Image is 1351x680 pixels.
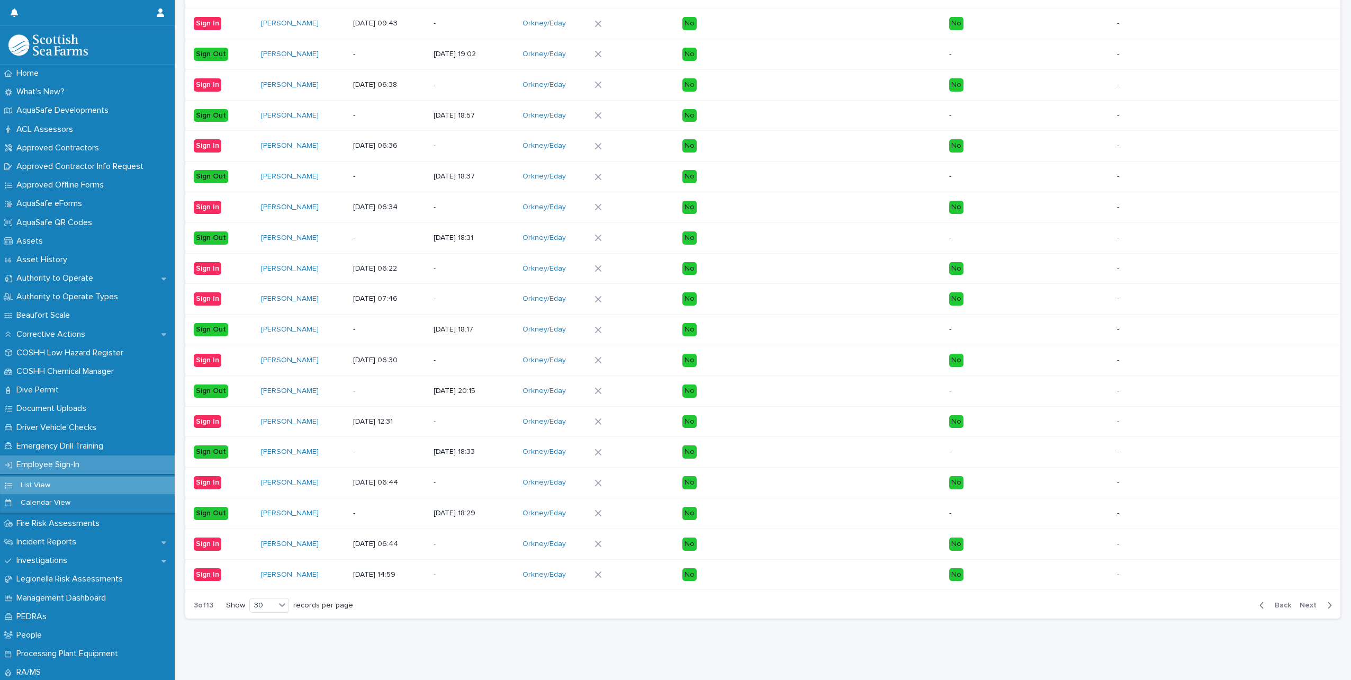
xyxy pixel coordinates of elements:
[261,111,319,120] a: [PERSON_NAME]
[434,417,515,426] p: -
[1117,478,1302,487] p: -
[523,509,566,518] a: Orkney/Eday
[12,537,85,547] p: Incident Reports
[185,100,1340,131] tr: Sign Out[PERSON_NAME] -[DATE] 18:57Orkney/Eday No--
[949,476,963,489] div: No
[949,325,1109,334] p: -
[1268,602,1291,609] span: Back
[194,568,221,581] div: Sign In
[949,509,1109,518] p: -
[523,325,566,334] a: Orkney/Eday
[434,325,515,334] p: [DATE] 18:17
[949,111,1109,120] p: -
[1300,602,1323,609] span: Next
[434,387,515,396] p: [DATE] 20:15
[682,17,697,30] div: No
[261,387,319,396] a: [PERSON_NAME]
[682,201,697,214] div: No
[949,172,1109,181] p: -
[194,476,221,489] div: Sign In
[194,292,221,306] div: Sign In
[434,111,515,120] p: [DATE] 18:57
[523,570,566,579] a: Orkney/Eday
[194,262,221,275] div: Sign In
[12,385,67,395] p: Dive Permit
[682,476,697,489] div: No
[523,234,566,243] a: Orkney/Eday
[353,234,425,243] p: -
[194,78,221,92] div: Sign In
[949,568,963,581] div: No
[353,203,425,212] p: [DATE] 06:34
[185,162,1340,192] tr: Sign Out[PERSON_NAME] -[DATE] 18:37Orkney/Eday No--
[194,323,228,336] div: Sign Out
[353,387,425,396] p: -
[1117,294,1302,303] p: -
[12,630,50,640] p: People
[185,39,1340,69] tr: Sign Out[PERSON_NAME] -[DATE] 19:02Orkney/Eday No--
[261,19,319,28] a: [PERSON_NAME]
[434,80,515,90] p: -
[12,162,152,172] p: Approved Contractor Info Request
[12,329,94,339] p: Corrective Actions
[353,50,425,59] p: -
[949,292,963,306] div: No
[261,570,319,579] a: [PERSON_NAME]
[523,387,566,396] a: Orkney/Eday
[682,170,697,183] div: No
[12,143,107,153] p: Approved Contractors
[194,415,221,428] div: Sign In
[261,294,319,303] a: [PERSON_NAME]
[261,540,319,549] a: [PERSON_NAME]
[682,109,697,122] div: No
[185,284,1340,315] tr: Sign In[PERSON_NAME] [DATE] 07:46-Orkney/Eday NoNo-
[185,529,1340,559] tr: Sign In[PERSON_NAME] [DATE] 06:44-Orkney/Eday NoNo-
[261,264,319,273] a: [PERSON_NAME]
[1117,509,1302,518] p: -
[949,538,963,551] div: No
[523,417,566,426] a: Orkney/Eday
[1117,111,1302,120] p: -
[12,180,112,190] p: Approved Offline Forms
[226,601,245,610] p: Show
[434,203,515,212] p: -
[949,262,963,275] div: No
[523,356,566,365] a: Orkney/Eday
[434,356,515,365] p: -
[682,538,697,551] div: No
[185,375,1340,406] tr: Sign Out[PERSON_NAME] -[DATE] 20:15Orkney/Eday No--
[682,231,697,245] div: No
[261,172,319,181] a: [PERSON_NAME]
[12,236,51,246] p: Assets
[12,518,108,529] p: Fire Risk Assessments
[194,507,228,520] div: Sign Out
[949,201,963,214] div: No
[12,667,49,677] p: RA/MS
[523,19,566,28] a: Orkney/Eday
[261,234,319,243] a: [PERSON_NAME]
[523,172,566,181] a: Orkney/Eday
[8,34,88,56] img: bPIBxiqnSb2ggTQWdOVV
[353,294,425,303] p: [DATE] 07:46
[434,234,515,243] p: [DATE] 18:31
[523,540,566,549] a: Orkney/Eday
[194,231,228,245] div: Sign Out
[12,441,112,451] p: Emergency Drill Training
[1251,601,1295,610] button: Back
[261,478,319,487] a: [PERSON_NAME]
[12,310,78,320] p: Beaufort Scale
[523,264,566,273] a: Orkney/Eday
[185,69,1340,100] tr: Sign In[PERSON_NAME] [DATE] 06:38-Orkney/Eday NoNo-
[1117,203,1302,212] p: -
[353,80,425,90] p: [DATE] 06:38
[194,445,228,459] div: Sign Out
[1295,601,1340,610] button: Next
[1117,141,1302,150] p: -
[523,111,566,120] a: Orkney/Eday
[523,80,566,90] a: Orkney/Eday
[434,141,515,150] p: -
[185,498,1340,529] tr: Sign Out[PERSON_NAME] -[DATE] 18:29Orkney/Eday No--
[12,255,76,265] p: Asset History
[1117,264,1302,273] p: -
[12,199,91,209] p: AquaSafe eForms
